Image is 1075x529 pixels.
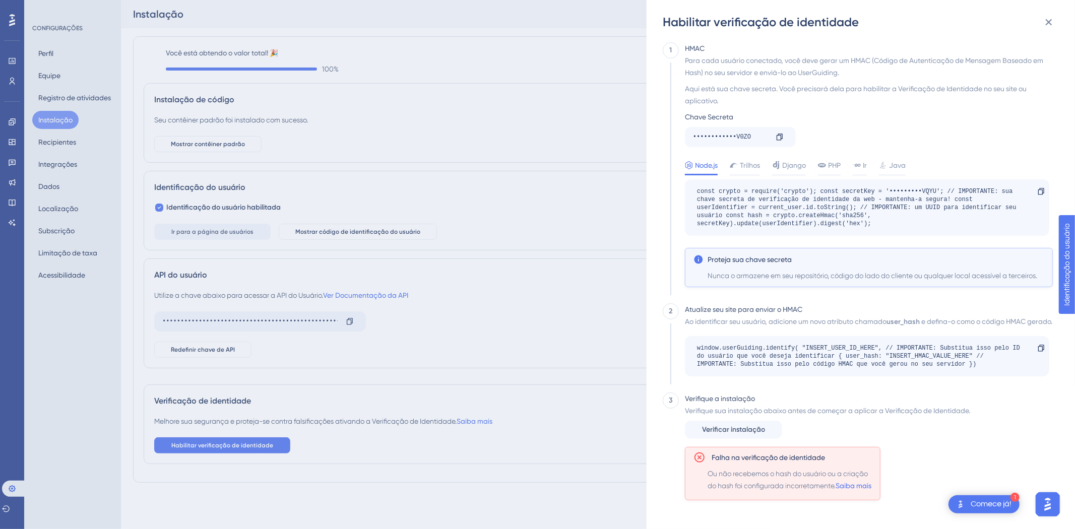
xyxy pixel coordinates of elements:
font: Ir [863,161,867,169]
font: e defina-o como o código HMAC gerado. [921,317,1052,325]
font: Identificação do usuário [8,5,91,12]
font: Atualize seu site para enviar o HMAC [685,305,802,313]
font: Trilhos [740,161,760,169]
div: Abra a lista de verificação Comece!, módulos restantes: 1 [948,495,1020,513]
font: Aqui está sua chave secreta. Você precisará dela para habilitar a Verificação de Identidade no se... [685,85,1027,105]
font: 2 [669,307,673,315]
font: PHP [828,161,841,169]
font: 1 [1014,495,1017,500]
font: Verifique a instalação [685,394,755,403]
font: Falha na verificação de identidade [712,453,825,461]
font: Habilitar verificação de identidade [663,15,859,29]
iframe: Iniciador do Assistente de IA do UserGuiding [1033,489,1063,519]
font: Ou não recebemos o hash do usuário ou a criação do hash foi configurada incorretamente. [708,470,868,490]
font: Django [782,161,806,169]
font: Comece já! [971,500,1011,508]
font: Nunca o armazene em seu repositório, código do lado do cliente ou qualquer local acessível a terc... [708,272,1037,280]
button: Verificar instalação [685,421,782,439]
a: Saiba mais [836,482,871,490]
font: Java [889,161,906,169]
font: ••••••••••••V0ZO [693,134,751,141]
font: Chave Secreta [685,113,733,121]
font: window.userGuiding.identify( "INSERT_USER_ID_HERE", // IMPORTANTE: Substitua isso pelo ID do usuá... [697,345,1024,368]
font: const crypto = require('crypto'); const secretKey = '•••••••••VQYU'; // IMPORTANTE: sua chave sec... [697,188,1020,227]
font: HMAC [685,44,705,52]
font: Verifique sua instalação abaixo antes de começar a aplicar a Verificação de Identidade. [685,407,970,415]
font: user_hash [887,317,920,326]
font: Ao identificar seu usuário, adicione um novo atributo chamado [685,317,887,325]
font: 3 [669,396,673,405]
img: imagem-do-lançador-texto-alternativo [955,498,967,510]
font: Para cada usuário conectado, você deve gerar um HMAC (Código de Autenticação de Mensagem Baseado ... [685,56,1043,77]
font: Node.js [695,161,718,169]
font: Proteja sua chave secreta [708,255,792,263]
font: Verificar instalação [702,425,765,434]
font: 1 [670,46,672,54]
